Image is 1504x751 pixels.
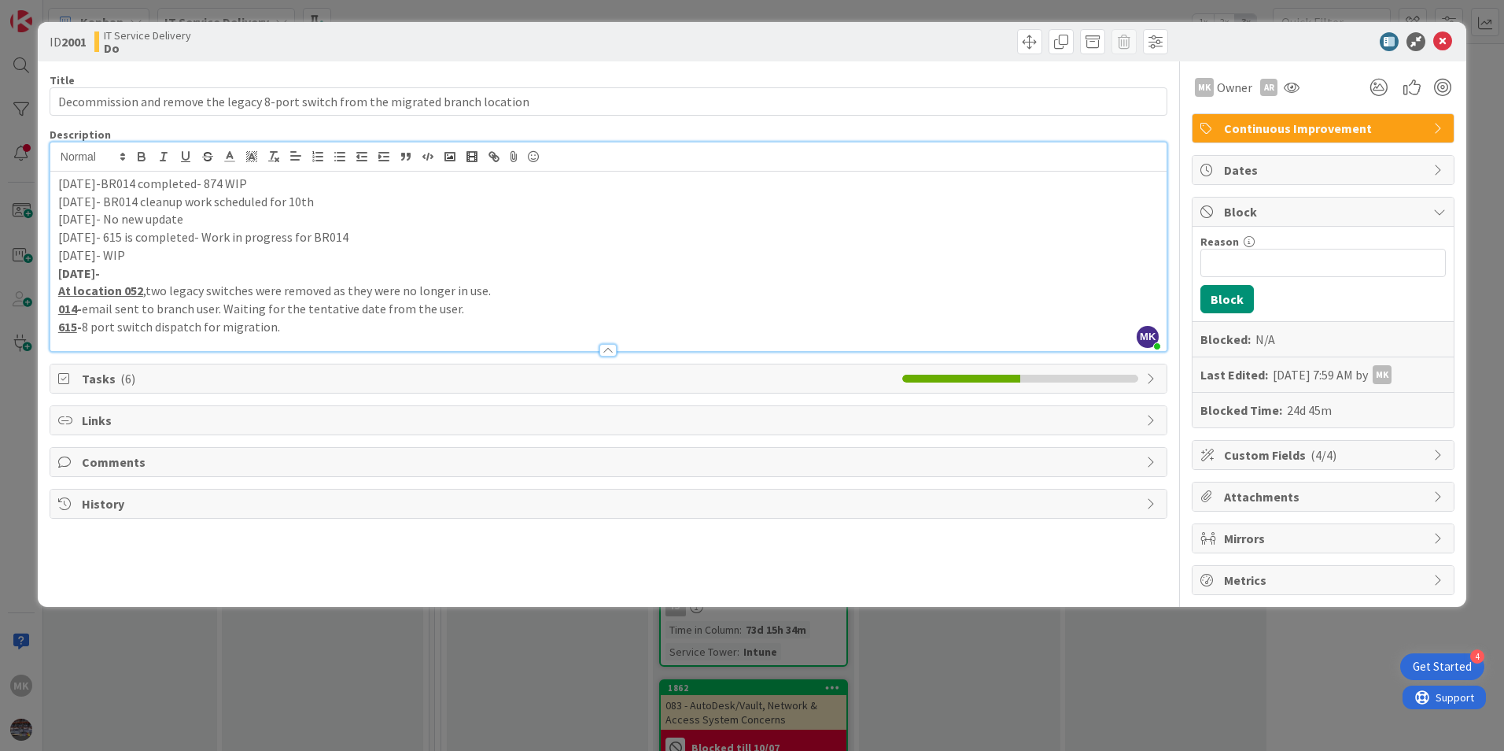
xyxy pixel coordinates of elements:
[82,494,1138,513] span: History
[104,42,191,54] b: Do
[58,246,1159,265] p: [DATE]- WIP
[50,73,75,87] label: Title
[58,283,143,298] u: At location 052
[58,319,77,335] u: 615
[1224,487,1425,506] span: Attachments
[1260,79,1277,96] div: AR
[58,210,1159,228] p: [DATE]- No new update
[1224,119,1425,138] span: Continuous Improvement
[82,411,1138,430] span: Links
[1195,78,1214,97] div: MK
[1224,161,1425,179] span: Dates
[58,318,1159,336] p: 8 port switch dispatch for migration.
[58,319,82,335] strong: -
[1224,446,1425,464] span: Custom Fields
[82,453,1138,472] span: Comments
[1200,401,1282,420] b: Blocked Time:
[50,87,1167,116] input: type card name here...
[58,300,1159,318] p: email sent to branch user. Waiting for the tentative date from the user.
[1255,330,1275,349] div: N/A
[58,193,1159,211] p: [DATE]- BR014 cleanup work scheduled for 10th
[50,32,87,51] span: ID
[50,128,111,142] span: Description
[143,283,146,298] u: ,
[120,371,135,387] span: ( 6 )
[1470,649,1484,664] div: 4
[82,369,894,388] span: Tasks
[1200,330,1251,349] b: Blocked:
[1310,447,1336,463] span: ( 4/4 )
[58,282,1159,300] p: two legacy switches were removed as they were no longer in use.
[1217,78,1252,97] span: Owner
[104,29,191,42] span: IT Service Delivery
[1224,571,1425,590] span: Metrics
[58,301,82,316] strong: -
[61,34,87,50] b: 2001
[1287,401,1332,420] div: 24d 45m
[1413,659,1472,675] div: Get Started
[58,175,1159,193] p: [DATE]-BR014 completed- 874 WIP
[1137,326,1159,348] span: MK
[1373,365,1392,384] div: MK
[1200,365,1268,384] b: Last Edited:
[1273,365,1392,384] div: [DATE] 7:59 AM by
[1400,653,1484,680] div: Open Get Started checklist, remaining modules: 4
[1224,529,1425,548] span: Mirrors
[1200,285,1254,313] button: Block
[1224,202,1425,221] span: Block
[58,265,100,281] strong: [DATE]-
[1200,235,1239,249] label: Reason
[58,228,1159,246] p: [DATE]- 615 is completed- Work in progress for BR014
[33,2,72,21] span: Support
[58,301,77,316] u: 014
